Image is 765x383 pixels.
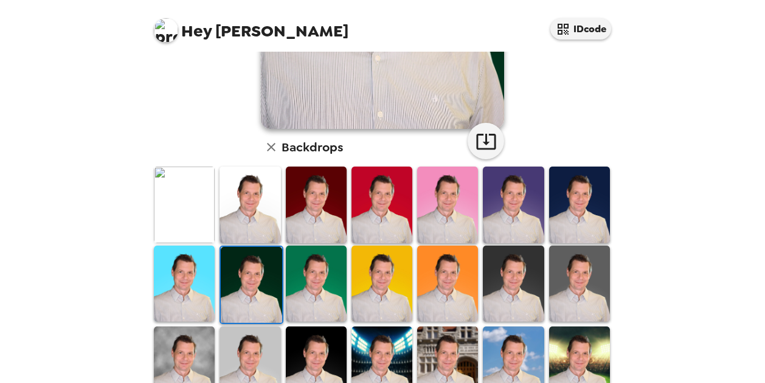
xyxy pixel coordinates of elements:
h6: Backdrops [282,137,343,157]
button: IDcode [550,18,611,40]
img: Original [154,167,215,243]
img: profile pic [154,18,178,43]
span: Hey [181,20,212,42]
span: [PERSON_NAME] [154,12,348,40]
